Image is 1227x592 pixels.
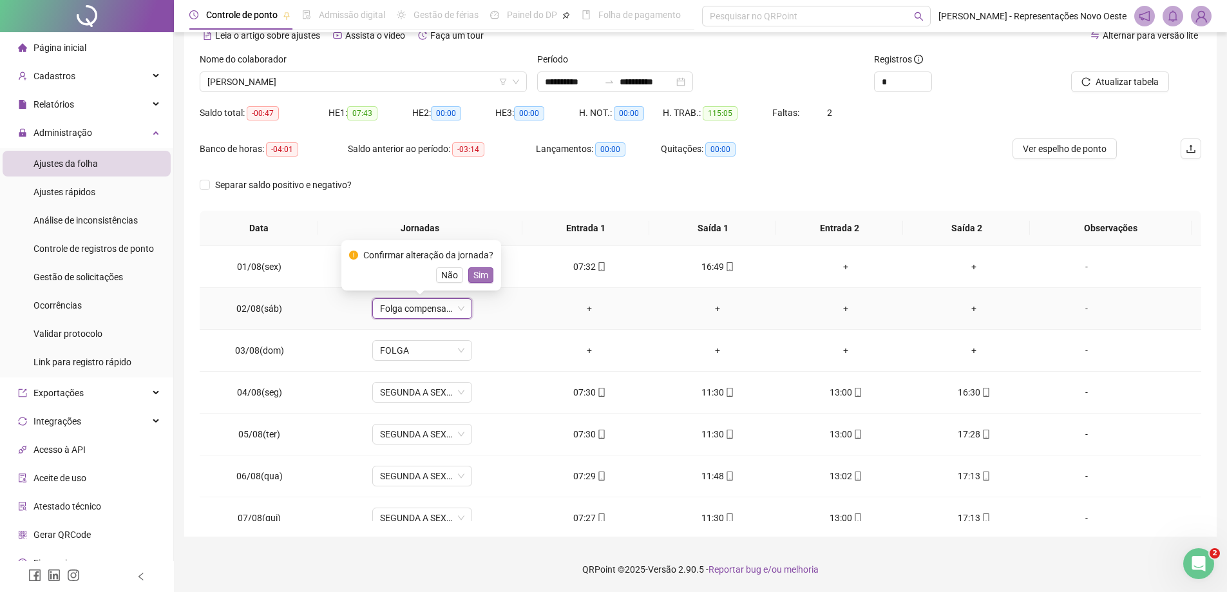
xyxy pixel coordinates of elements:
span: qrcode [18,530,27,539]
span: Ocorrências [33,300,82,310]
span: to [604,77,614,87]
span: mobile [724,472,734,481]
span: Controle de ponto [206,10,278,20]
div: + [792,260,900,274]
span: api [18,445,27,454]
div: + [792,343,900,358]
span: Registros [874,52,923,66]
div: + [792,301,900,316]
span: -00:47 [247,106,279,120]
span: book [582,10,591,19]
span: history [418,31,427,40]
span: file-done [302,10,311,19]
span: Link para registro rápido [33,357,131,367]
span: lock [18,128,27,137]
div: 17:13 [920,511,1028,525]
span: Controle de registros de ponto [33,243,154,254]
div: Saldo total: [200,106,328,120]
span: solution [18,502,27,511]
span: Alternar para versão lite [1103,30,1198,41]
span: mobile [980,388,991,397]
div: + [920,301,1028,316]
div: + [536,301,643,316]
img: 7715 [1192,6,1211,26]
span: Painel do DP [507,10,557,20]
div: - [1049,260,1125,274]
span: 00:00 [595,142,625,157]
span: mobile [596,388,606,397]
span: pushpin [283,12,290,19]
span: pushpin [562,12,570,19]
span: Sim [473,268,488,282]
span: Financeiro [33,558,75,568]
span: swap [1090,31,1099,40]
span: Acesso à API [33,444,86,455]
span: Exportações [33,388,84,398]
span: WILLIAN BARBOSA DA SILVA [207,72,519,91]
span: mobile [596,430,606,439]
span: 07:43 [347,106,377,120]
span: clock-circle [189,10,198,19]
div: HE 2: [412,106,496,120]
div: + [664,301,772,316]
span: 00:00 [614,106,644,120]
span: mobile [724,513,734,522]
div: Saldo anterior ao período: [348,142,536,157]
span: Integrações [33,416,81,426]
div: - [1049,385,1125,399]
span: Análise de inconsistências [33,215,138,225]
div: 07:30 [536,385,643,399]
div: Lançamentos: [536,142,661,157]
span: mobile [596,262,606,271]
span: 115:05 [703,106,737,120]
span: Assista o vídeo [345,30,405,41]
span: Atestado técnico [33,501,101,511]
th: Saída 1 [649,211,776,246]
span: Gestão de férias [414,10,479,20]
span: swap-right [604,77,614,87]
span: search [914,12,924,21]
span: Gestão de solicitações [33,272,123,282]
span: Validar protocolo [33,329,102,339]
span: mobile [852,513,862,522]
span: mobile [980,513,991,522]
div: + [664,343,772,358]
span: exclamation-circle [349,251,358,260]
span: 00:00 [431,106,461,120]
div: + [920,260,1028,274]
span: mobile [724,430,734,439]
div: 13:02 [792,469,900,483]
span: mobile [724,262,734,271]
div: - [1049,511,1125,525]
div: HE 3: [495,106,579,120]
span: Observações [1040,221,1181,235]
span: SEGUNDA A SEXTA [380,508,464,528]
label: Período [537,52,576,66]
span: 2 [827,108,832,118]
span: linkedin [48,569,61,582]
span: 06/08(qua) [236,471,283,481]
label: Nome do colaborador [200,52,295,66]
div: 13:00 [792,385,900,399]
th: Jornadas [318,211,522,246]
span: 03/08(dom) [235,345,284,356]
span: sun [397,10,406,19]
span: SEGUNDA A SEXTA [380,383,464,402]
span: upload [1186,144,1196,154]
span: 01/08(sex) [237,262,281,272]
div: 11:30 [664,385,772,399]
span: Faça um tour [430,30,484,41]
span: dollar [18,559,27,568]
div: 16:49 [664,260,772,274]
span: Reportar bug e/ou melhoria [709,564,819,575]
span: 07/08(qui) [238,513,281,523]
span: reload [1081,77,1090,86]
span: mobile [852,388,862,397]
div: 11:48 [664,469,772,483]
span: Ajustes da folha [33,158,98,169]
span: file [18,100,27,109]
span: user-add [18,72,27,81]
span: 02/08(sáb) [236,303,282,314]
span: export [18,388,27,397]
div: 17:28 [920,427,1028,441]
